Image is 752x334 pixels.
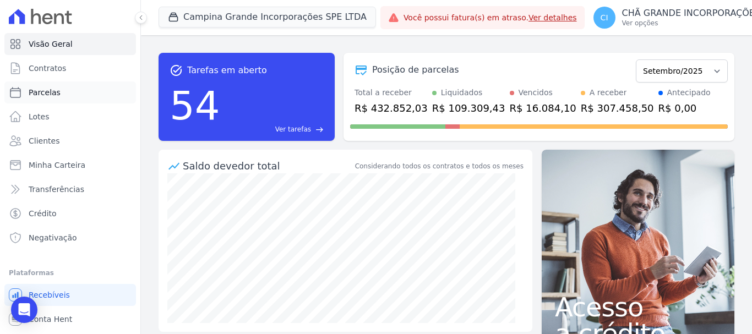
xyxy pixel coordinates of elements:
[11,297,37,323] div: Open Intercom Messenger
[29,232,77,243] span: Negativação
[658,101,711,116] div: R$ 0,00
[29,314,72,325] span: Conta Hent
[355,161,524,171] div: Considerando todos os contratos e todos os meses
[441,87,483,98] div: Liquidados
[555,294,721,320] span: Acesso
[187,64,267,77] span: Tarefas em aberto
[4,227,136,249] a: Negativação
[4,202,136,225] a: Crédito
[4,284,136,306] a: Recebíveis
[9,266,132,280] div: Plataformas
[601,14,608,21] span: CI
[170,64,183,77] span: task_alt
[667,87,711,98] div: Antecipado
[590,87,627,98] div: A receber
[519,87,553,98] div: Vencidos
[29,135,59,146] span: Clientes
[159,7,376,28] button: Campina Grande Incorporações SPE LTDA
[581,101,654,116] div: R$ 307.458,50
[225,124,324,134] a: Ver tarefas east
[4,178,136,200] a: Transferências
[432,101,505,116] div: R$ 109.309,43
[4,57,136,79] a: Contratos
[275,124,311,134] span: Ver tarefas
[4,106,136,128] a: Lotes
[29,39,73,50] span: Visão Geral
[355,101,428,116] div: R$ 432.852,03
[315,125,324,134] span: east
[4,308,136,330] a: Conta Hent
[29,160,85,171] span: Minha Carteira
[183,158,353,173] div: Saldo devedor total
[170,77,220,134] div: 54
[4,154,136,176] a: Minha Carteira
[29,208,57,219] span: Crédito
[29,184,84,195] span: Transferências
[4,33,136,55] a: Visão Geral
[372,63,459,76] div: Posição de parcelas
[29,87,61,98] span: Parcelas
[4,130,136,152] a: Clientes
[29,63,66,74] span: Contratos
[355,87,428,98] div: Total a receber
[404,12,577,24] span: Você possui fatura(s) em atraso.
[528,13,577,22] a: Ver detalhes
[4,81,136,103] a: Parcelas
[29,289,70,300] span: Recebíveis
[29,111,50,122] span: Lotes
[510,101,576,116] div: R$ 16.084,10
